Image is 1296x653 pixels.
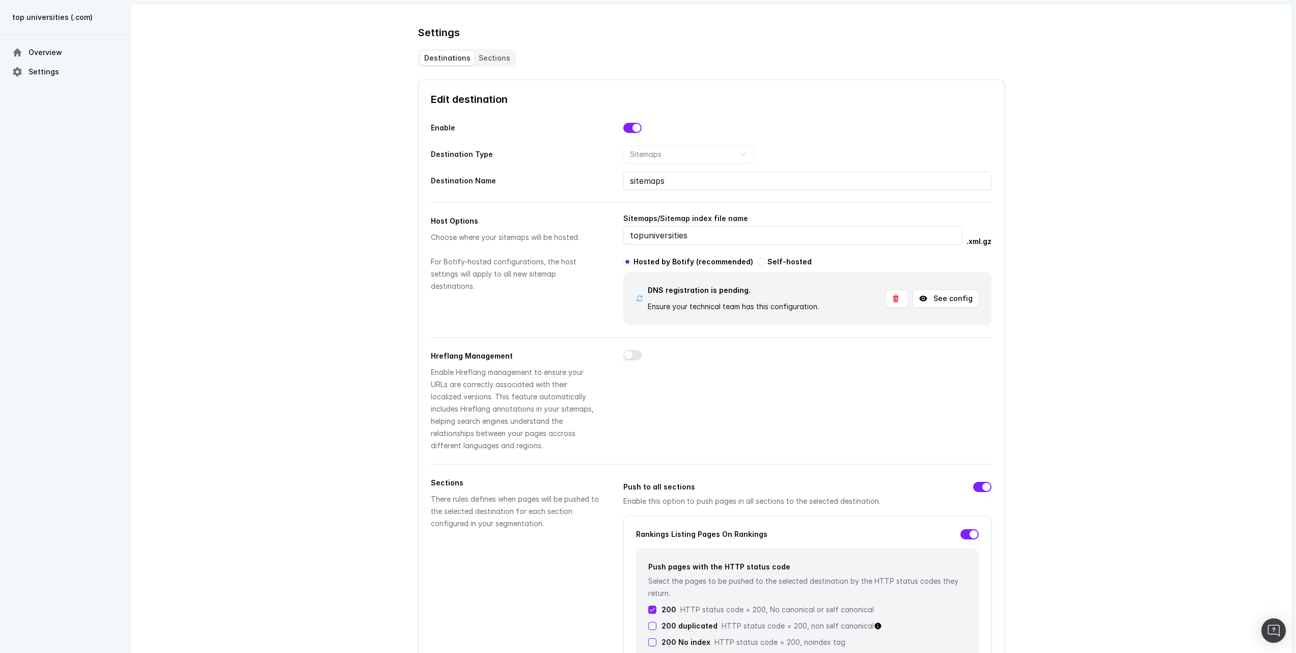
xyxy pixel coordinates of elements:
a: Overview [8,43,122,62]
div: Open Intercom Messenger [1261,618,1286,643]
label: Push pages with the HTTP status code [648,562,790,571]
label: Rankings Listing Pages On Rankings [636,528,767,540]
h2: Hreflang Management [431,350,599,362]
button: See config [913,289,979,308]
label: Destination Name [431,172,599,190]
span: Settings [29,67,59,77]
h2: Host Options [431,215,599,227]
label: Sitemaps/Sitemap index file name [623,215,962,226]
h3: DNS registration is pending. [648,284,819,296]
span: Overview [29,47,62,58]
button: top universities (.com) [8,8,122,26]
div: HTTP status code = 200, non self canonical [722,620,882,632]
h2: Sections [431,477,599,489]
p: HTTP status code = 200, noindex tag [714,636,845,648]
label: Destination Type [431,145,599,164]
p: Enable this option to push pages in all sections to the selected destination. [623,495,957,507]
div: Enable Hreflang management to ensure your URLs are correctly associated with their localized vers... [431,366,599,452]
label: Enable [431,119,599,137]
div: There rules defines when pages will be pushed to the selected destination for each section config... [431,493,599,530]
label: 200 [661,604,676,616]
p: Select the pages to be pushed to the selected destination by the HTTP status codes they return. [648,575,967,600]
div: Ensure your technical team has this configuration. [648,301,819,313]
button: Sections [475,51,514,65]
label: Self-hosted [767,256,812,268]
div: Choose where your sitemaps will be hosted. For Botify-hosted configurations, the host settings wi... [431,231,599,292]
label: Hosted by Botify (recommended) [633,256,753,268]
label: Push to all sections [623,481,695,493]
h2: Edit destination [431,92,992,106]
p: HTTP status code = 200, No canonical or self canonical [680,604,874,616]
label: 200 No index [661,636,710,648]
button: Destinations [420,51,475,65]
span: top universities (.com) [12,12,93,22]
label: 200 duplicated [661,620,718,632]
div: .xml.gz [967,235,991,248]
h1: Settings [418,24,460,41]
a: Settings [8,63,122,81]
